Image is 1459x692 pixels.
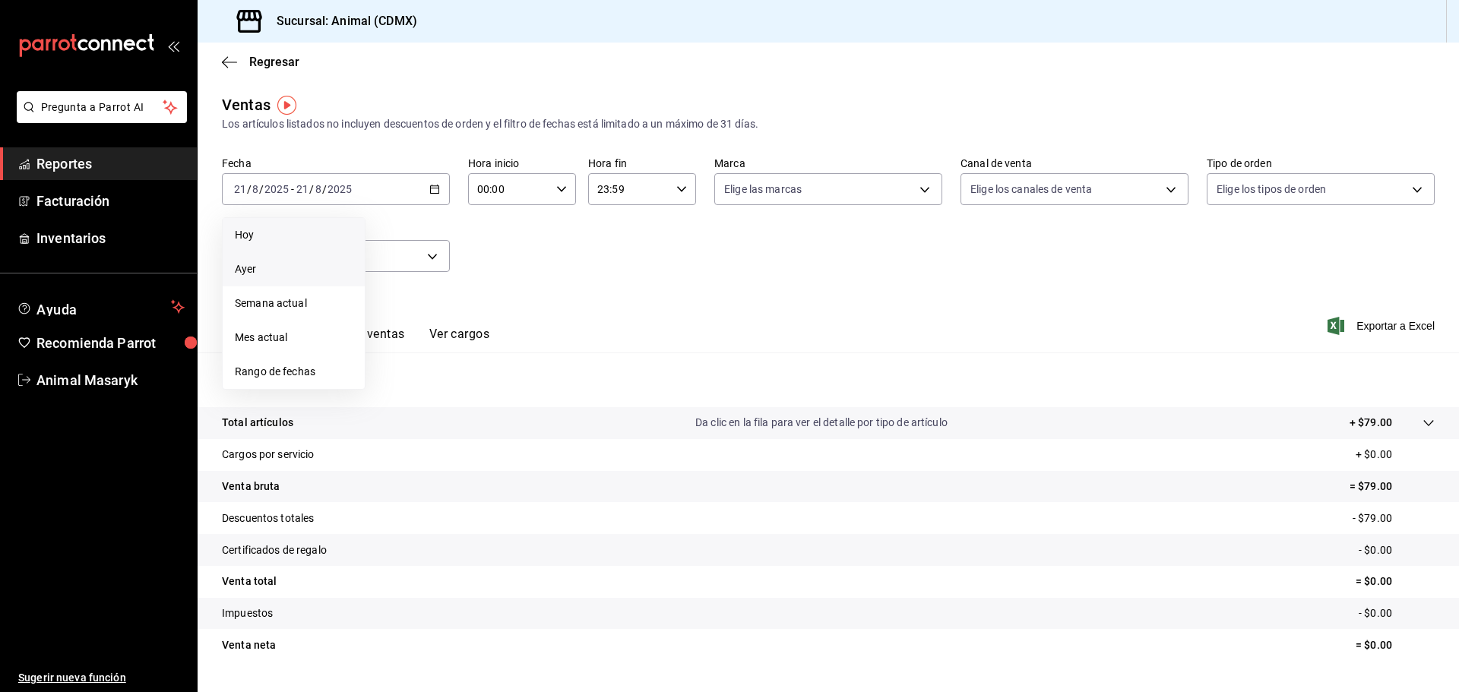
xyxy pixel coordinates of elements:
h3: Sucursal: Animal (CDMX) [264,12,417,30]
label: Canal de venta [961,158,1188,169]
p: Resumen [222,371,1435,389]
button: Exportar a Excel [1331,317,1435,335]
div: Ventas [222,93,271,116]
span: Ayuda [36,298,165,316]
span: Elige las marcas [724,182,802,197]
span: Regresar [249,55,299,69]
span: / [259,183,264,195]
p: Cargos por servicio [222,447,315,463]
span: Elige los tipos de orden [1217,182,1326,197]
span: Mes actual [235,330,353,346]
span: Facturación [36,191,185,211]
p: = $0.00 [1356,637,1435,653]
span: / [247,183,252,195]
p: - $0.00 [1359,542,1435,558]
p: = $79.00 [1350,479,1435,495]
p: Descuentos totales [222,510,314,526]
p: Venta total [222,574,277,589]
p: - $0.00 [1359,605,1435,621]
span: / [309,183,314,195]
p: = $0.00 [1356,574,1435,589]
p: Total artículos [222,415,293,431]
button: Regresar [222,55,299,69]
span: Semana actual [235,295,353,311]
span: / [322,183,327,195]
label: Hora fin [588,158,696,169]
div: navigation tabs [246,327,489,352]
label: Marca [714,158,942,169]
input: ---- [327,183,353,195]
span: Reportes [36,153,185,174]
span: Elige los canales de venta [970,182,1092,197]
p: Da clic en la fila para ver el detalle por tipo de artículo [695,415,948,431]
button: Ver cargos [429,327,490,352]
span: Animal Masaryk [36,370,185,390]
span: Rango de fechas [235,364,353,380]
span: Ayer [235,261,353,277]
a: Pregunta a Parrot AI [11,110,187,126]
p: Impuestos [222,605,273,621]
p: Venta neta [222,637,276,653]
button: Ver ventas [345,327,405,352]
span: Recomienda Parrot [36,333,185,353]
span: Pregunta a Parrot AI [41,100,163,115]
span: - [291,183,294,195]
label: Hora inicio [468,158,576,169]
p: + $79.00 [1350,415,1392,431]
img: Tooltip marker [277,96,296,115]
p: - $79.00 [1353,510,1435,526]
span: Inventarios [36,228,185,248]
p: Certificados de regalo [222,542,327,558]
input: ---- [264,183,290,195]
div: Los artículos listados no incluyen descuentos de orden y el filtro de fechas está limitado a un m... [222,116,1435,132]
label: Tipo de orden [1207,158,1435,169]
span: Hoy [235,227,353,243]
span: Sugerir nueva función [18,670,185,686]
input: -- [315,183,322,195]
button: Pregunta a Parrot AI [17,91,187,123]
button: open_drawer_menu [167,39,179,52]
label: Fecha [222,158,450,169]
p: + $0.00 [1356,447,1435,463]
input: -- [233,183,247,195]
input: -- [252,183,259,195]
input: -- [296,183,309,195]
p: Venta bruta [222,479,280,495]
